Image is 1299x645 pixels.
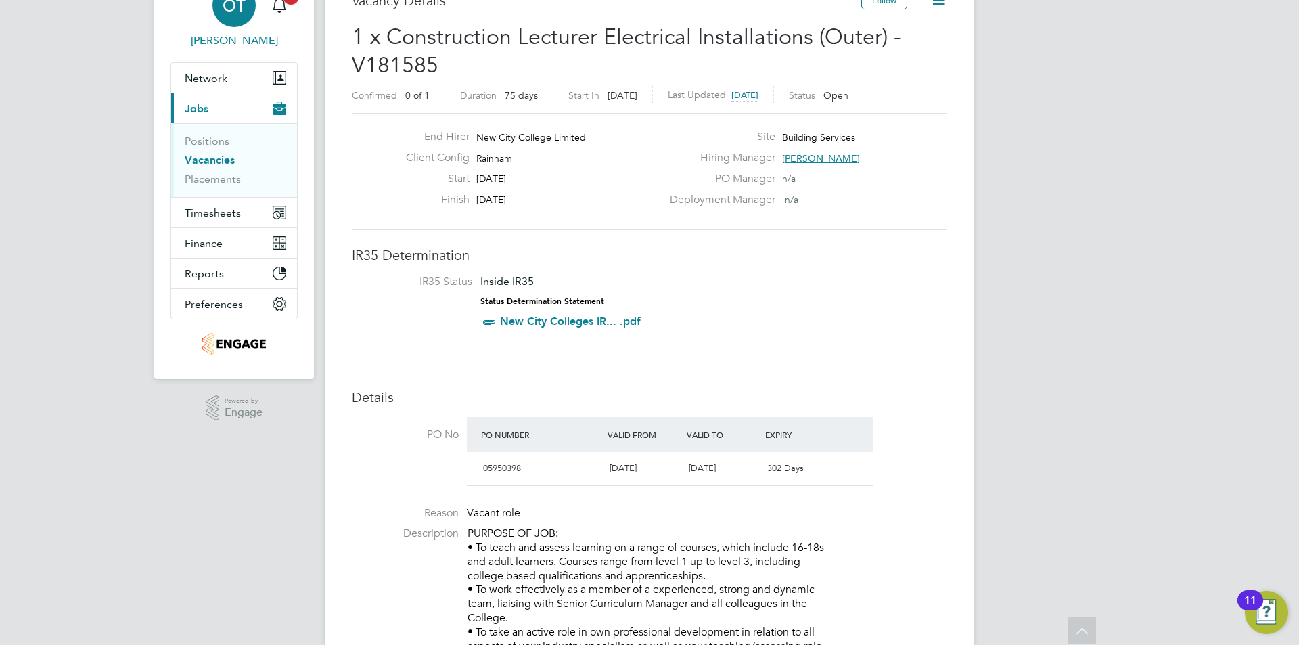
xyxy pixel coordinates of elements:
label: PO No [352,428,459,442]
label: Duration [460,89,497,102]
button: Reports [171,259,297,288]
span: [DATE] [731,89,758,101]
a: Vacancies [185,154,235,166]
span: 1 x Construction Lecturer Electrical Installations (Outer) - V181585 [352,24,901,79]
label: Start In [568,89,599,102]
span: [DATE] [476,173,506,185]
div: 11 [1244,600,1256,618]
button: Network [171,63,297,93]
span: 75 days [505,89,538,102]
span: Engage [225,407,263,418]
span: Reports [185,267,224,280]
button: Preferences [171,289,297,319]
span: Rainham [476,152,512,164]
div: PO Number [478,422,604,447]
label: Description [352,527,459,541]
div: Jobs [171,123,297,197]
strong: Status Determination Statement [480,296,604,306]
span: New City College Limited [476,131,586,143]
span: Jobs [185,102,208,115]
span: Open [823,89,848,102]
span: [DATE] [608,89,637,102]
label: Confirmed [352,89,397,102]
span: Inside IR35 [480,275,534,288]
span: n/a [785,194,798,206]
label: Status [789,89,815,102]
span: Vacant role [467,506,520,520]
img: jambo-logo-retina.png [202,333,265,355]
label: Start [395,172,470,186]
label: Deployment Manager [662,193,775,207]
button: Timesheets [171,198,297,227]
span: Network [185,72,227,85]
span: Oli Thomas [170,32,298,49]
div: Expiry [762,422,841,447]
div: Valid To [683,422,762,447]
label: Reason [352,506,459,520]
span: 05950398 [483,462,521,474]
a: Positions [185,135,229,148]
label: End Hirer [395,130,470,144]
a: Placements [185,173,241,185]
span: Timesheets [185,206,241,219]
label: Finish [395,193,470,207]
button: Open Resource Center, 11 new notifications [1245,591,1288,634]
span: Preferences [185,298,243,311]
label: IR35 Status [365,275,472,289]
span: Powered by [225,395,263,407]
h3: IR35 Determination [352,246,947,264]
span: Finance [185,237,223,250]
label: Client Config [395,151,470,165]
span: [DATE] [689,462,716,474]
a: New City Colleges IR... .pdf [500,315,641,328]
label: Last Updated [668,89,726,101]
label: PO Manager [662,172,775,186]
span: n/a [782,173,796,185]
span: [DATE] [610,462,637,474]
span: 302 Days [767,462,804,474]
button: Finance [171,228,297,258]
span: Building Services [782,131,855,143]
a: Powered byEngage [206,395,263,421]
label: Site [662,130,775,144]
h3: Details [352,388,947,406]
button: Jobs [171,93,297,123]
a: Go to home page [170,333,298,355]
span: 0 of 1 [405,89,430,102]
span: [PERSON_NAME] [782,152,860,164]
label: Hiring Manager [662,151,775,165]
div: Valid From [604,422,683,447]
span: [DATE] [476,194,506,206]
